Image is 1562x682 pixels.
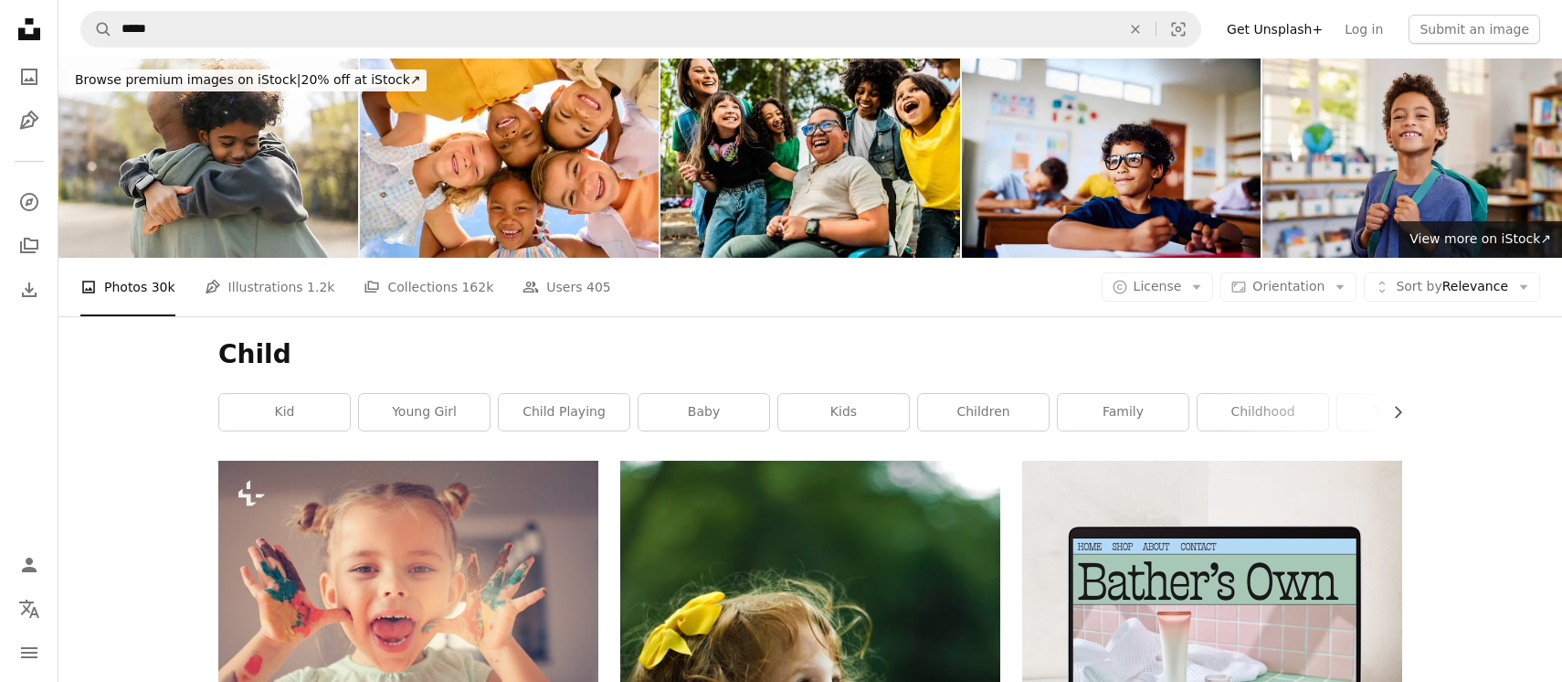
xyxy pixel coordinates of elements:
button: Menu [11,634,47,671]
a: baby [639,394,769,431]
a: Illustrations [11,102,47,139]
img: Schoolboy sitting at desk, smiling, looking sideways [962,59,1261,258]
a: View more on iStock↗ [1398,221,1562,258]
span: Relevance [1396,278,1508,296]
span: Sort by [1396,279,1441,293]
img: Tender hug shared between a child and adult [58,59,358,258]
a: kids [778,394,909,431]
button: Search Unsplash [81,12,112,47]
a: Photos [11,59,47,95]
a: Users 405 [522,258,610,316]
a: children [918,394,1049,431]
a: Hands covered in tempura paint. [218,579,598,595]
button: Visual search [1156,12,1200,47]
a: kid [219,394,350,431]
form: Find visuals sitewide [80,11,1201,48]
button: scroll list to the right [1381,394,1402,431]
a: young girl [359,394,490,431]
button: Orientation [1220,272,1356,302]
span: License [1134,279,1182,293]
a: Log in [1334,15,1394,44]
a: family [1058,394,1188,431]
a: Log in / Sign up [11,547,47,583]
span: 405 [586,277,611,297]
div: 20% off at iStock ↗ [69,69,427,91]
h1: Child [218,338,1402,371]
a: Browse premium images on iStock|20% off at iStock↗ [58,59,438,102]
a: Illustrations 1.2k [205,258,335,316]
span: 1.2k [307,277,334,297]
button: Submit an image [1409,15,1540,44]
button: Sort byRelevance [1364,272,1540,302]
a: Explore [11,184,47,220]
img: Happy students on schoolyard [660,59,960,258]
a: childhood [1198,394,1328,431]
span: 162k [461,277,493,297]
button: License [1102,272,1214,302]
span: Orientation [1252,279,1325,293]
a: child playing [499,394,629,431]
a: Collections [11,228,47,264]
img: Group Of Multi-Cultural Children Friends Linking Arms Looking Down Into Camera [360,59,660,258]
a: teenager [1337,394,1468,431]
a: Collections 162k [364,258,493,316]
a: Get Unsplash+ [1216,15,1334,44]
a: Download History [11,272,47,308]
span: Browse premium images on iStock | [75,72,301,87]
button: Language [11,591,47,627]
button: Clear [1115,12,1156,47]
img: Proud multiethnic schoolboy smiling at elementary school [1262,59,1562,258]
span: View more on iStock ↗ [1409,231,1551,246]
